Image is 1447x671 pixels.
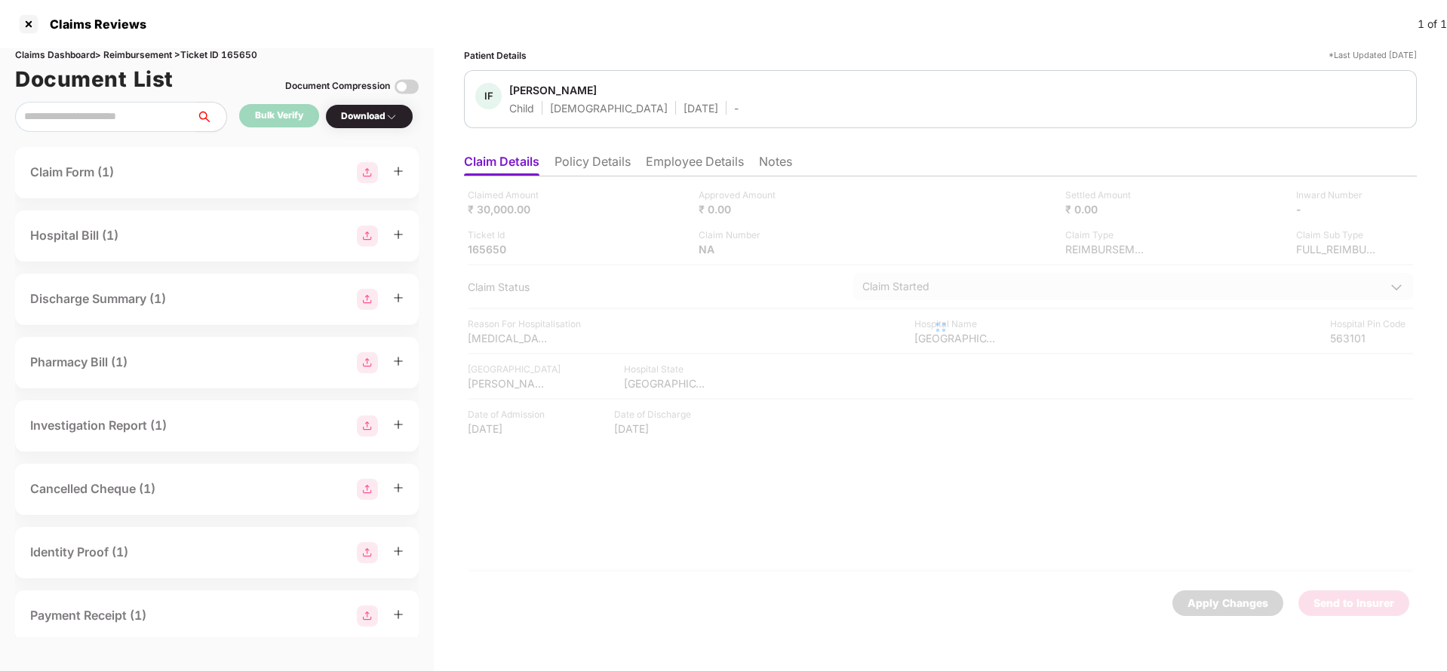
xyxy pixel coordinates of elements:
[357,542,378,563] img: svg+xml;base64,PHN2ZyBpZD0iR3JvdXBfMjg4MTMiIGRhdGEtbmFtZT0iR3JvdXAgMjg4MTMiIHhtbG5zPSJodHRwOi8vd3...
[393,293,404,303] span: plus
[393,419,404,430] span: plus
[41,17,146,32] div: Claims Reviews
[464,154,539,176] li: Claim Details
[555,154,631,176] li: Policy Details
[357,415,378,437] img: svg+xml;base64,PHN2ZyBpZD0iR3JvdXBfMjg4MTMiIGRhdGEtbmFtZT0iR3JvdXAgMjg4MTMiIHhtbG5zPSJodHRwOi8vd3...
[393,356,404,366] span: plus
[1329,48,1417,63] div: *Last Updated [DATE]
[464,48,527,63] div: Patient Details
[15,48,419,63] div: Claims Dashboard > Reimbursement > Ticket ID 165650
[1418,16,1447,32] div: 1 of 1
[30,606,146,625] div: Payment Receipt (1)
[550,101,668,115] div: [DEMOGRAPHIC_DATA]
[393,229,404,240] span: plus
[393,166,404,176] span: plus
[30,163,114,182] div: Claim Form (1)
[285,79,390,93] div: Document Compression
[393,546,404,556] span: plus
[30,416,167,435] div: Investigation Report (1)
[341,109,398,124] div: Download
[475,83,502,109] div: IF
[357,289,378,310] img: svg+xml;base64,PHN2ZyBpZD0iR3JvdXBfMjg4MTMiIGRhdGEtbmFtZT0iR3JvdXAgMjg4MTMiIHhtbG5zPSJodHRwOi8vd3...
[393,609,404,620] span: plus
[195,111,226,123] span: search
[393,483,404,493] span: plus
[195,102,227,132] button: search
[395,75,419,99] img: svg+xml;base64,PHN2ZyBpZD0iVG9nZ2xlLTMyeDMyIiB4bWxucz0iaHR0cDovL3d3dy53My5vcmcvMjAwMC9zdmciIHdpZH...
[30,353,127,372] div: Pharmacy Bill (1)
[255,109,303,123] div: Bulk Verify
[509,101,534,115] div: Child
[30,543,128,562] div: Identity Proof (1)
[30,480,155,498] div: Cancelled Cheque (1)
[646,154,744,176] li: Employee Details
[357,605,378,627] img: svg+xml;base64,PHN2ZyBpZD0iR3JvdXBfMjg4MTMiIGRhdGEtbmFtZT0iR3JvdXAgMjg4MTMiIHhtbG5zPSJodHRwOi8vd3...
[509,83,597,97] div: [PERSON_NAME]
[357,479,378,500] img: svg+xml;base64,PHN2ZyBpZD0iR3JvdXBfMjg4MTMiIGRhdGEtbmFtZT0iR3JvdXAgMjg4MTMiIHhtbG5zPSJodHRwOi8vd3...
[357,225,378,247] img: svg+xml;base64,PHN2ZyBpZD0iR3JvdXBfMjg4MTMiIGRhdGEtbmFtZT0iR3JvdXAgMjg4MTMiIHhtbG5zPSJodHRwOi8vd3...
[30,290,166,308] div: Discharge Summary (1)
[759,154,792,176] li: Notes
[357,352,378,373] img: svg+xml;base64,PHN2ZyBpZD0iR3JvdXBfMjg4MTMiIGRhdGEtbmFtZT0iR3JvdXAgMjg4MTMiIHhtbG5zPSJodHRwOi8vd3...
[684,101,718,115] div: [DATE]
[386,111,398,123] img: svg+xml;base64,PHN2ZyBpZD0iRHJvcGRvd24tMzJ4MzIiIHhtbG5zPSJodHRwOi8vd3d3LnczLm9yZy8yMDAwL3N2ZyIgd2...
[734,101,739,115] div: -
[30,226,118,245] div: Hospital Bill (1)
[357,162,378,183] img: svg+xml;base64,PHN2ZyBpZD0iR3JvdXBfMjg4MTMiIGRhdGEtbmFtZT0iR3JvdXAgMjg4MTMiIHhtbG5zPSJodHRwOi8vd3...
[15,63,174,96] h1: Document List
